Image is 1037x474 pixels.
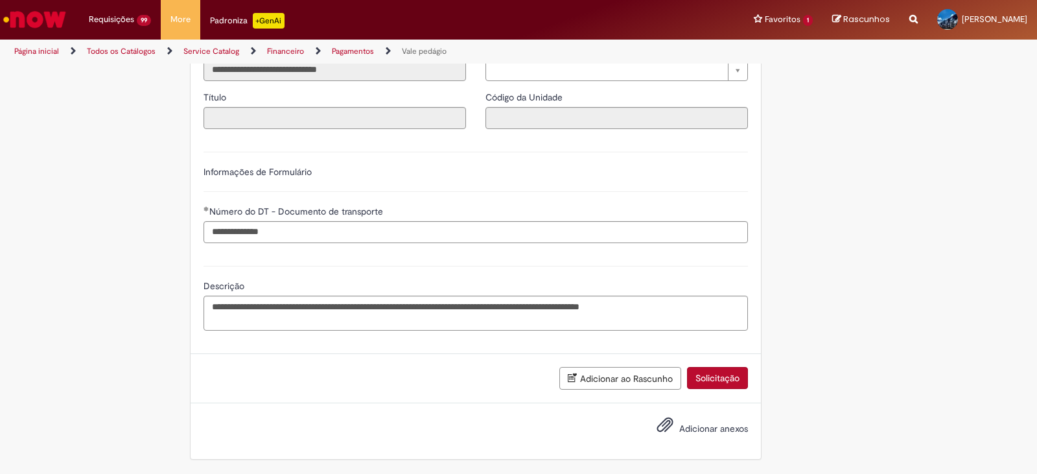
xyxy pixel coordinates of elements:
[485,91,565,103] span: Somente leitura - Código da Unidade
[204,91,229,104] label: Somente leitura - Título
[1,6,68,32] img: ServiceNow
[687,367,748,389] button: Solicitação
[653,413,677,443] button: Adicionar anexos
[209,206,386,217] span: Número do DT - Documento de transporte
[204,296,748,331] textarea: Descrição
[267,46,304,56] a: Financeiro
[485,91,565,104] label: Somente leitura - Código da Unidade
[183,46,239,56] a: Service Catalog
[170,13,191,26] span: More
[204,59,466,81] input: Email
[843,13,890,25] span: Rascunhos
[10,40,682,64] ul: Trilhas de página
[204,107,466,129] input: Título
[204,91,229,103] span: Somente leitura - Título
[137,15,151,26] span: 99
[204,221,748,243] input: Número do DT - Documento de transporte
[803,15,813,26] span: 1
[332,46,374,56] a: Pagamentos
[87,46,156,56] a: Todos os Catálogos
[14,46,59,56] a: Página inicial
[89,13,134,26] span: Requisições
[559,367,681,390] button: Adicionar ao Rascunho
[485,107,748,129] input: Código da Unidade
[210,13,285,29] div: Padroniza
[204,166,312,178] label: Informações de Formulário
[679,423,748,434] span: Adicionar anexos
[253,13,285,29] p: +GenAi
[402,46,447,56] a: Vale pedágio
[962,14,1027,25] span: [PERSON_NAME]
[485,59,748,81] a: Limpar campo Local
[765,13,800,26] span: Favoritos
[832,14,890,26] a: Rascunhos
[204,206,209,211] span: Obrigatório Preenchido
[204,280,247,292] span: Descrição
